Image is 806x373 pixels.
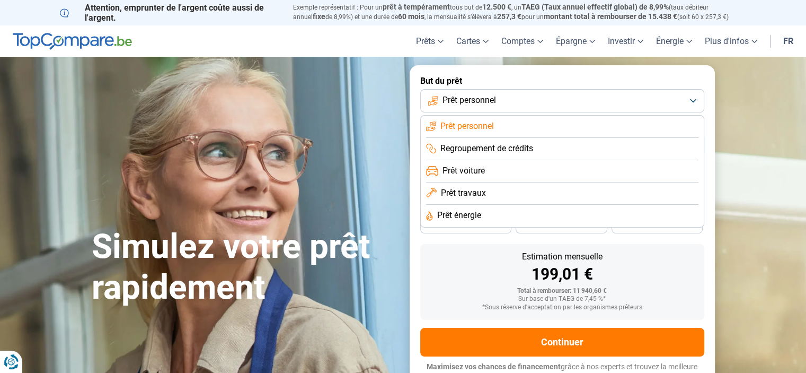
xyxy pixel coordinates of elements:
p: Exemple représentatif : Pour un tous but de , un (taux débiteur annuel de 8,99%) et une durée de ... [293,3,747,22]
label: But du prêt [420,76,704,86]
span: Regroupement de crédits [440,143,533,154]
span: Prêt travaux [441,187,486,199]
a: Investir [601,25,650,57]
a: Énergie [650,25,698,57]
a: Comptes [495,25,550,57]
span: Prêt voiture [442,165,485,177]
p: Attention, emprunter de l'argent coûte aussi de l'argent. [60,3,280,23]
span: 24 mois [645,222,669,229]
a: fr [777,25,800,57]
a: Prêts [410,25,450,57]
span: 60 mois [398,12,424,21]
a: Épargne [550,25,601,57]
span: prêt à tempérament [383,3,450,11]
span: 36 mois [454,222,477,229]
span: fixe [313,12,325,21]
div: *Sous réserve d'acceptation par les organismes prêteurs [429,304,696,311]
h1: Simulez votre prêt rapidement [92,227,397,308]
span: 30 mois [550,222,573,229]
div: Total à rembourser: 11 940,60 € [429,288,696,295]
button: Continuer [420,328,704,357]
span: 257,3 € [497,12,521,21]
span: montant total à rembourser de 15.438 € [544,12,677,21]
img: TopCompare [13,33,132,50]
a: Plus d'infos [698,25,764,57]
div: Sur base d'un TAEG de 7,45 %* [429,296,696,303]
span: Prêt personnel [440,120,494,132]
div: Estimation mensuelle [429,253,696,261]
span: Maximisez vos chances de financement [427,362,561,371]
button: Prêt personnel [420,89,704,112]
span: TAEG (Taux annuel effectif global) de 8,99% [521,3,669,11]
span: Prêt énergie [437,210,481,221]
span: 12.500 € [482,3,511,11]
div: 199,01 € [429,266,696,282]
span: Prêt personnel [442,94,496,106]
a: Cartes [450,25,495,57]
